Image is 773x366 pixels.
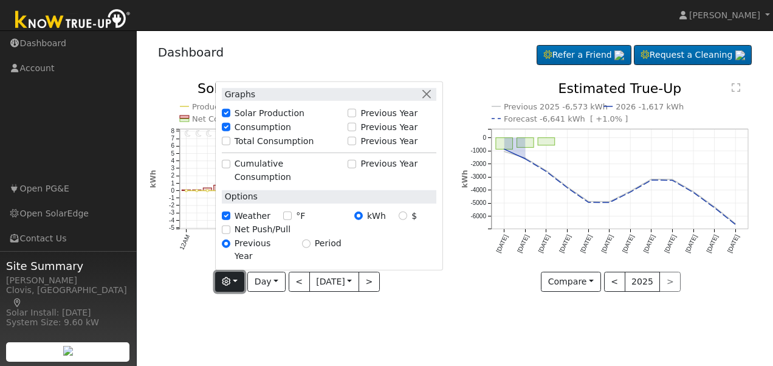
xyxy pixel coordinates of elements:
[222,212,230,220] input: Weather
[537,45,631,66] a: Refer a Friend
[171,150,174,157] text: 5
[296,209,305,222] label: °F
[235,209,270,222] label: Weather
[470,200,486,207] text: -5000
[461,170,469,188] text: kWh
[9,7,137,34] img: Know True-Up
[470,147,486,154] text: -1000
[192,102,274,111] text: Production 45.7 kWh
[192,114,304,123] text: Net Consumption -16.4 kWh
[692,192,695,194] circle: onclick=""
[158,45,224,60] a: Dashboard
[203,188,211,191] rect: onclick=""
[524,157,526,159] circle: onclick=""
[6,284,130,309] div: Clovis, [GEOGRAPHIC_DATA]
[171,165,174,171] text: 3
[235,157,342,183] label: Cumulative Consumption
[169,217,174,224] text: -4
[545,170,548,172] circle: onclick=""
[604,272,625,292] button: <
[566,187,569,189] circle: onclick=""
[171,143,174,150] text: 6
[524,158,526,161] circle: onclick=""
[185,190,187,192] circle: onclick=""
[496,138,513,150] rect: onclick=""
[171,128,174,134] text: 8
[732,83,740,92] text: 
[587,201,589,204] circle: onclick=""
[360,134,417,147] label: Previous Year
[558,233,572,254] text: [DATE]
[206,190,208,192] circle: onclick=""
[171,187,174,194] text: 0
[735,50,745,60] img: retrieve
[517,138,534,148] rect: onclick=""
[195,130,201,137] i: 1AM - Clear
[538,138,555,145] rect: onclick=""
[222,240,230,248] input: Previous Year
[169,202,174,209] text: -2
[198,81,419,96] text: Solar Production vs Consumption
[359,272,380,292] button: >
[195,190,198,192] circle: onclick=""
[213,185,222,191] rect: onclick=""
[684,233,698,254] text: [DATE]
[169,210,174,216] text: -3
[579,233,593,254] text: [DATE]
[470,161,486,167] text: -2000
[222,123,230,131] input: Consumption
[411,209,417,222] label: $
[616,102,684,111] text: 2026 -1,617 kWh
[537,233,551,254] text: [DATE]
[608,201,611,204] circle: onclick=""
[545,170,548,173] circle: onclick=""
[222,190,258,203] label: Options
[621,233,635,254] text: [DATE]
[650,178,653,181] circle: onclick=""
[192,190,201,191] rect: onclick=""
[348,109,356,117] input: Previous Year
[6,316,130,329] div: System Size: 9.60 kW
[600,233,614,254] text: [DATE]
[367,209,386,222] label: kWh
[222,88,256,100] label: Graphs
[182,190,190,191] rect: onclick=""
[354,212,363,220] input: kWh
[692,190,695,193] circle: onclick=""
[706,233,720,254] text: [DATE]
[650,179,653,182] circle: onclick=""
[235,223,290,236] label: Net Push/Pull
[222,226,230,234] input: Net Push/Pull
[222,109,230,117] input: Solar Production
[558,81,682,96] text: Estimated True-Up
[713,206,716,209] circle: onclick=""
[483,134,486,141] text: 0
[171,135,174,142] text: 7
[348,160,356,168] input: Previous Year
[642,233,656,254] text: [DATE]
[503,151,506,153] circle: onclick=""
[587,201,589,203] circle: onclick=""
[247,272,285,292] button: Day
[470,187,486,193] text: -4000
[283,212,292,220] input: °F
[169,195,174,201] text: -1
[222,160,230,168] input: Cumulative Consumption
[726,233,740,254] text: [DATE]
[470,174,486,181] text: -3000
[185,130,191,137] i: 12AM - Clear
[235,120,291,133] label: Consumption
[614,50,624,60] img: retrieve
[360,157,417,170] label: Previous Year
[235,237,289,263] label: Previous Year
[672,179,674,182] circle: onclick=""
[12,298,23,308] a: Map
[630,191,632,193] circle: onclick=""
[399,212,407,220] input: $
[516,233,530,254] text: [DATE]
[171,180,174,187] text: 1
[169,224,174,231] text: -5
[360,120,417,133] label: Previous Year
[360,107,417,120] label: Previous Year
[315,237,342,250] label: Period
